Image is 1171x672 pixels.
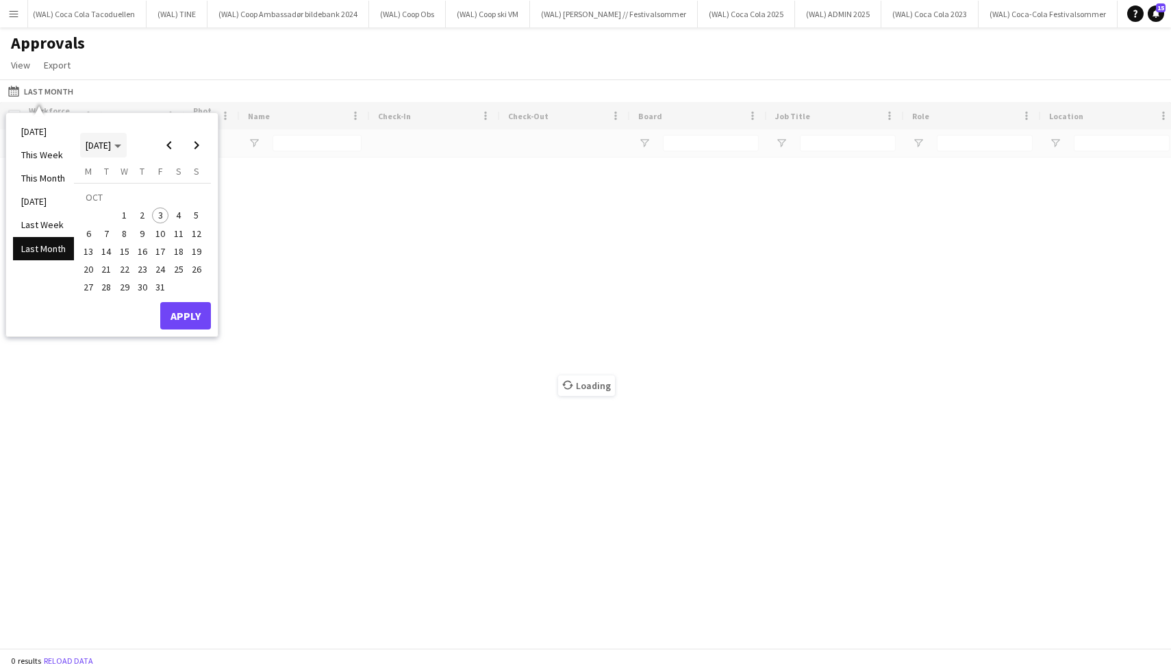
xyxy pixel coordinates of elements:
[38,56,76,74] a: Export
[134,261,151,277] span: 23
[183,132,210,159] button: Next month
[80,261,97,277] span: 20
[171,208,187,224] span: 4
[151,242,169,260] button: 17-10-2025
[99,279,115,296] span: 28
[1156,3,1166,12] span: 15
[152,279,168,296] span: 31
[13,213,74,236] li: Last Week
[79,242,97,260] button: 13-10-2025
[188,208,205,224] span: 5
[44,59,71,71] span: Export
[86,139,111,151] span: [DATE]
[188,225,205,242] button: 12-10-2025
[116,261,133,277] span: 22
[99,261,115,277] span: 21
[188,260,205,278] button: 26-10-2025
[134,260,151,278] button: 23-10-2025
[530,1,698,27] button: (WAL) [PERSON_NAME] // Festivalsommer
[188,242,205,260] button: 19-10-2025
[80,225,97,242] span: 6
[169,260,187,278] button: 25-10-2025
[97,260,115,278] button: 21-10-2025
[140,165,144,177] span: T
[169,242,187,260] button: 18-10-2025
[176,165,181,177] span: S
[13,120,74,143] li: [DATE]
[116,242,134,260] button: 15-10-2025
[147,1,207,27] button: (WAL) TINE
[171,225,187,242] span: 11
[5,56,36,74] a: View
[97,278,115,296] button: 28-10-2025
[80,133,127,158] button: Choose month and year
[134,206,151,224] button: 02-10-2025
[121,165,128,177] span: W
[134,225,151,242] button: 09-10-2025
[152,208,168,224] span: 3
[80,243,97,260] span: 13
[85,165,92,177] span: M
[97,225,115,242] button: 07-10-2025
[188,206,205,224] button: 05-10-2025
[79,260,97,278] button: 20-10-2025
[151,278,169,296] button: 31-10-2025
[169,225,187,242] button: 11-10-2025
[22,1,147,27] button: (WAL) Coca Cola Tacoduellen
[134,278,151,296] button: 30-10-2025
[134,242,151,260] button: 16-10-2025
[116,243,133,260] span: 15
[13,190,74,213] li: [DATE]
[169,206,187,224] button: 04-10-2025
[194,165,199,177] span: S
[155,132,183,159] button: Previous month
[171,261,187,277] span: 25
[979,1,1118,27] button: (WAL) Coca-Cola Festivalsommer
[152,261,168,277] span: 24
[134,243,151,260] span: 16
[13,166,74,190] li: This Month
[116,225,134,242] button: 08-10-2025
[207,1,369,27] button: (WAL) Coop Ambassadør bildebank 2024
[881,1,979,27] button: (WAL) Coca Cola 2023
[188,225,205,242] span: 12
[1148,5,1164,22] a: 15
[79,225,97,242] button: 06-10-2025
[11,59,30,71] span: View
[116,278,134,296] button: 29-10-2025
[134,208,151,224] span: 2
[5,83,76,99] button: Last Month
[41,654,96,669] button: Reload data
[188,261,205,277] span: 26
[698,1,795,27] button: (WAL) Coca Cola 2025
[151,206,169,224] button: 03-10-2025
[80,279,97,296] span: 27
[97,242,115,260] button: 14-10-2025
[795,1,881,27] button: (WAL) ADMIN 2025
[79,278,97,296] button: 27-10-2025
[152,225,168,242] span: 10
[116,279,133,296] span: 29
[134,225,151,242] span: 9
[446,1,530,27] button: (WAL) Coop ski VM
[99,243,115,260] span: 14
[369,1,446,27] button: (WAL) Coop Obs
[99,225,115,242] span: 7
[79,188,205,206] td: OCT
[13,237,74,260] li: Last Month
[171,243,187,260] span: 18
[13,143,74,166] li: This Week
[116,225,133,242] span: 8
[152,243,168,260] span: 17
[116,206,134,224] button: 01-10-2025
[104,165,109,177] span: T
[151,260,169,278] button: 24-10-2025
[158,165,163,177] span: F
[116,260,134,278] button: 22-10-2025
[151,225,169,242] button: 10-10-2025
[116,208,133,224] span: 1
[558,375,615,396] span: Loading
[160,302,211,329] button: Apply
[188,243,205,260] span: 19
[134,279,151,296] span: 30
